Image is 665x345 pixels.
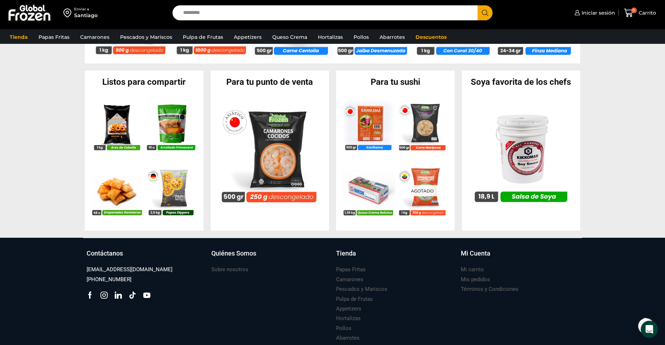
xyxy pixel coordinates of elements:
a: Contáctanos [87,249,204,265]
h2: Para tu punto de venta [211,78,329,86]
span: 0 [631,7,637,13]
h3: Quiénes Somos [211,249,256,258]
a: [EMAIL_ADDRESS][DOMAIN_NAME] [87,265,172,274]
a: Appetizers [336,304,361,314]
h3: Pescados y Mariscos [336,285,387,293]
a: Pulpa de Frutas [179,30,227,44]
a: Pescados y Mariscos [117,30,176,44]
h3: Mi Cuenta [461,249,490,258]
h3: Contáctanos [87,249,123,258]
h3: Abarrotes [336,334,360,342]
div: Santiago [74,12,98,19]
a: Hortalizas [336,314,361,323]
h3: Pulpa de Frutas [336,295,373,303]
h3: [EMAIL_ADDRESS][DOMAIN_NAME] [87,266,172,273]
h3: Tienda [336,249,356,258]
img: address-field-icon.svg [63,7,74,19]
a: Quiénes Somos [211,249,329,265]
a: Queso Crema [269,30,311,44]
h3: Sobre nosotros [211,266,248,273]
a: Camarones [77,30,113,44]
a: Sobre nosotros [211,265,248,274]
h2: Listos para compartir [85,78,203,86]
h3: Appetizers [336,305,361,313]
span: Iniciar sesión [580,9,615,16]
a: Papas Fritas [336,265,366,274]
a: Tienda [336,249,454,265]
a: Hortalizas [314,30,346,44]
a: 0 Carrito [622,5,658,21]
a: Pollos [350,30,372,44]
a: Abarrotes [376,30,408,44]
h3: Papas Fritas [336,266,366,273]
p: Agotado [406,185,439,196]
a: Mis pedidos [461,275,490,284]
h3: Camarones [336,276,364,283]
a: [PHONE_NUMBER] [87,275,132,284]
h2: Soya favorita de los chefs [462,78,581,86]
a: Abarrotes [336,333,360,343]
h3: Términos y Condiciones [461,285,519,293]
h3: Hortalizas [336,315,361,322]
a: Appetizers [230,30,265,44]
h3: [PHONE_NUMBER] [87,276,132,283]
span: Carrito [637,9,656,16]
h3: Mis pedidos [461,276,490,283]
h3: Pollos [336,325,351,332]
a: Descuentos [412,30,450,44]
button: Search button [478,5,493,20]
a: Términos y Condiciones [461,284,519,294]
a: Iniciar sesión [573,6,615,20]
a: Tienda [6,30,31,44]
a: Mi carrito [461,265,484,274]
a: Camarones [336,275,364,284]
h3: Mi carrito [461,266,484,273]
h2: Para tu sushi [336,78,455,86]
div: Enviar a [74,7,98,12]
div: Open Intercom Messenger [641,321,658,338]
a: Papas Fritas [35,30,73,44]
a: Mi Cuenta [461,249,578,265]
a: Pollos [336,324,351,333]
a: Pescados y Mariscos [336,284,387,294]
a: Pulpa de Frutas [336,294,373,304]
